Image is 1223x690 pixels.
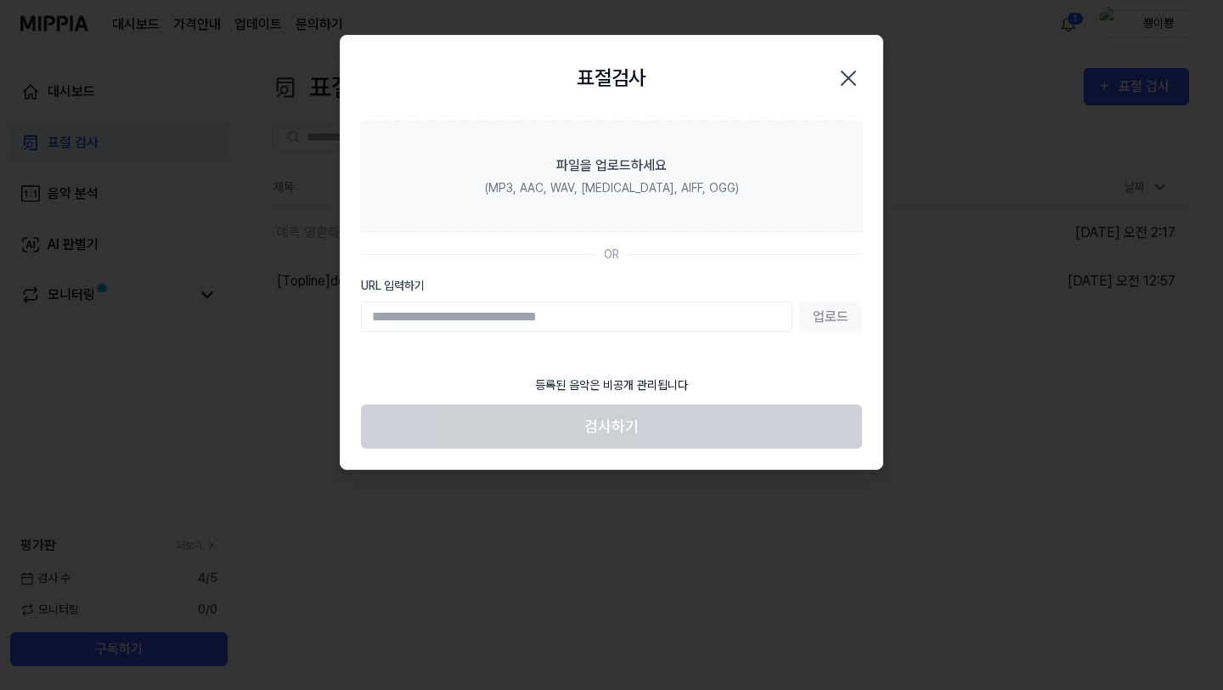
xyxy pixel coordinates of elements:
[485,179,739,197] div: (MP3, AAC, WAV, [MEDICAL_DATA], AIFF, OGG)
[604,246,619,263] div: OR
[577,63,646,93] h2: 표절검사
[525,366,698,404] div: 등록된 음악은 비공개 관리됩니다
[556,156,667,176] div: 파일을 업로드하세요
[361,277,862,295] label: URL 입력하기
